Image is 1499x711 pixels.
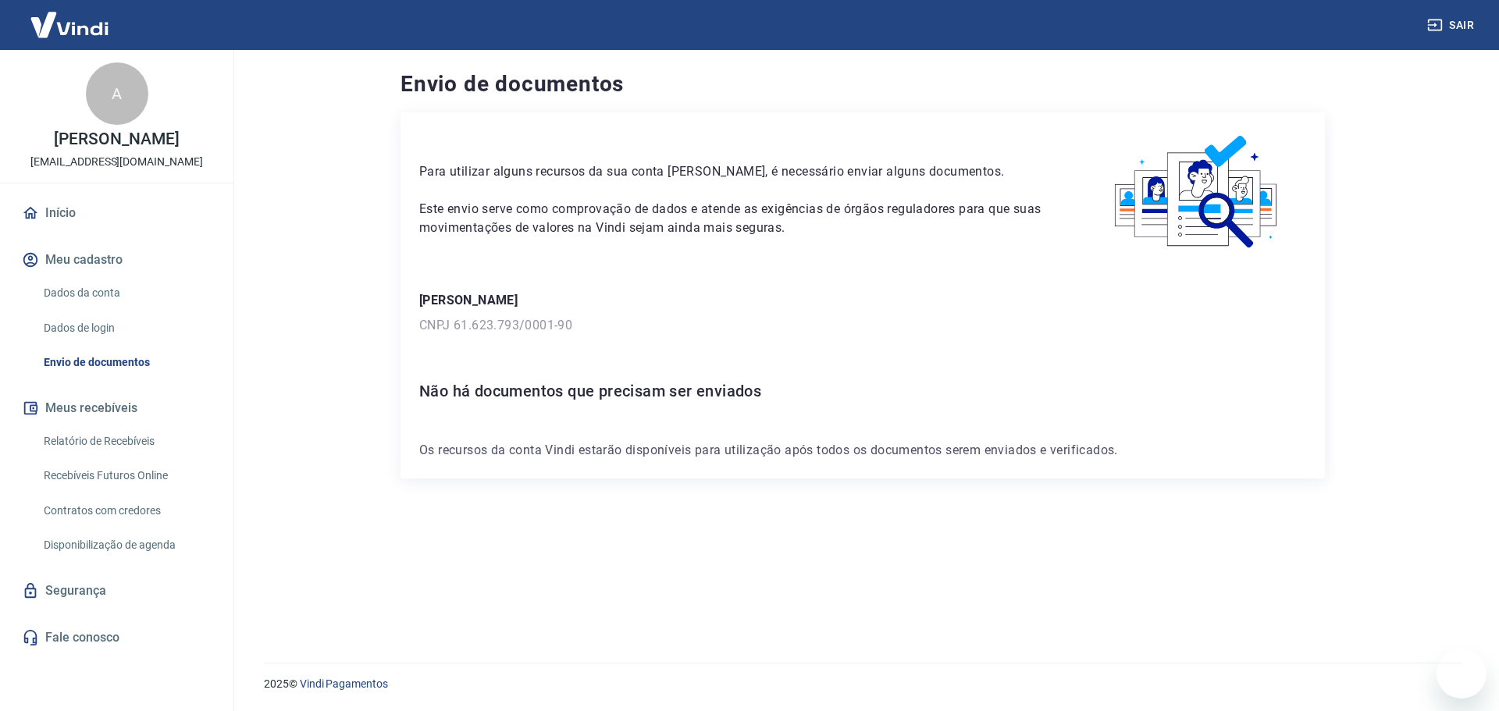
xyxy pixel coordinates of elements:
[1424,11,1480,40] button: Sair
[37,460,215,492] a: Recebíveis Futuros Online
[37,312,215,344] a: Dados de login
[30,154,203,170] p: [EMAIL_ADDRESS][DOMAIN_NAME]
[419,291,1306,310] p: [PERSON_NAME]
[1088,131,1306,254] img: waiting_documents.41d9841a9773e5fdf392cede4d13b617.svg
[1437,649,1487,699] iframe: Button to launch messaging window, conversation in progress
[19,574,215,608] a: Segurança
[37,495,215,527] a: Contratos com credores
[300,677,388,690] a: Vindi Pagamentos
[37,425,215,457] a: Relatório de Recebíveis
[264,676,1462,692] p: 2025 ©
[37,529,215,561] a: Disponibilização de agenda
[37,347,215,379] a: Envio de documentos
[37,277,215,309] a: Dados da conta
[19,196,215,230] a: Início
[401,69,1325,100] h4: Envio de documentos
[19,1,120,48] img: Vindi
[19,391,215,425] button: Meus recebíveis
[86,62,148,125] div: A
[54,131,179,148] p: [PERSON_NAME]
[419,316,1306,335] p: CNPJ 61.623.793/0001-90
[419,162,1051,181] p: Para utilizar alguns recursos da sua conta [PERSON_NAME], é necessário enviar alguns documentos.
[19,620,215,655] a: Fale conosco
[419,200,1051,237] p: Este envio serve como comprovação de dados e atende as exigências de órgãos reguladores para que ...
[419,379,1306,403] h6: Não há documentos que precisam ser enviados
[419,441,1306,460] p: Os recursos da conta Vindi estarão disponíveis para utilização após todos os documentos serem env...
[19,243,215,277] button: Meu cadastro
